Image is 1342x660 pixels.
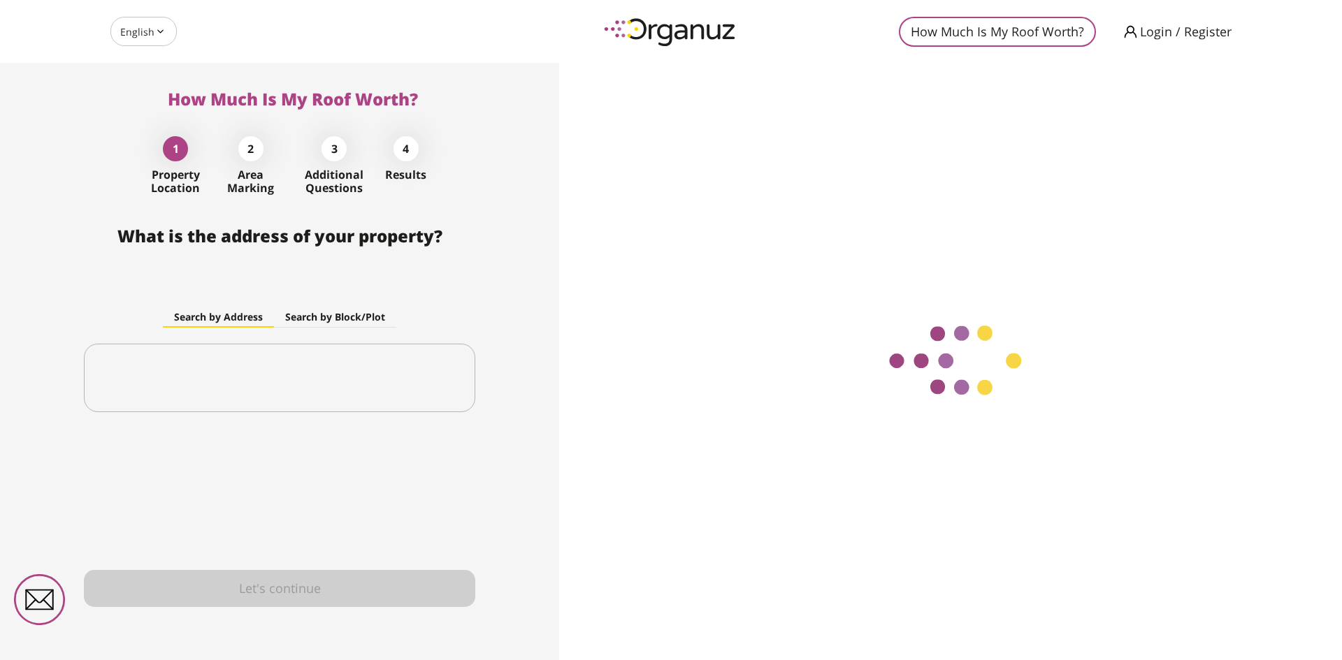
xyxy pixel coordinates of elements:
div: 3 [322,136,347,161]
button: Search by Block/Plot [274,307,396,328]
span: How Much Is My Roof Worth? [168,87,418,110]
div: English [110,12,177,51]
button: How Much Is My Roof Worth? [899,17,1096,47]
span: Results [385,168,426,182]
div: 2 [238,136,264,161]
span: Login / Register [1140,24,1232,38]
span: What is the address of your property? [117,224,442,247]
div: 1 [163,136,188,161]
button: Search by Address [163,307,274,328]
button: Login / Register [1124,23,1232,41]
div: 4 [394,136,419,161]
img: logo [594,13,748,51]
img: טוען... [877,323,1024,400]
span: Additional Questions [283,168,385,194]
span: Area Marking [219,168,284,194]
span: Property Location [133,168,219,194]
